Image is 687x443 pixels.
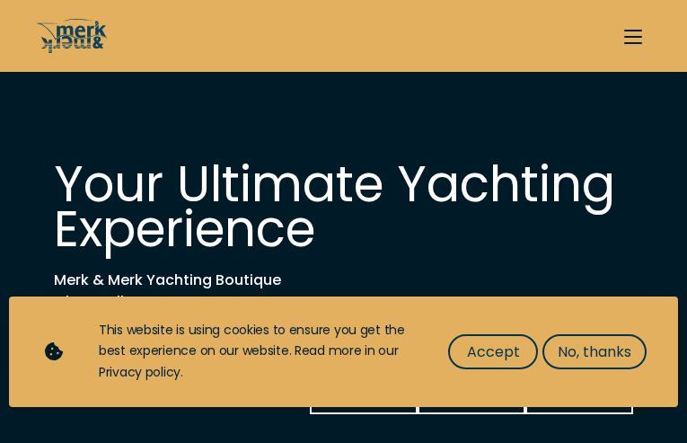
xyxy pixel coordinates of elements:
[467,341,520,363] span: Accept
[542,334,647,369] button: No, thanks
[99,320,412,384] div: This website is using cookies to ensure you get the best experience on our website. Read more in ...
[558,341,631,363] span: No, thanks
[54,162,633,252] h1: Your Ultimate Yachting Experience
[448,334,538,369] button: Accept
[99,363,181,381] a: Privacy policy
[54,270,633,334] h2: Merk & Merk Yachting Boutique - buy, sell & manage new and pre-owned luxury yachts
